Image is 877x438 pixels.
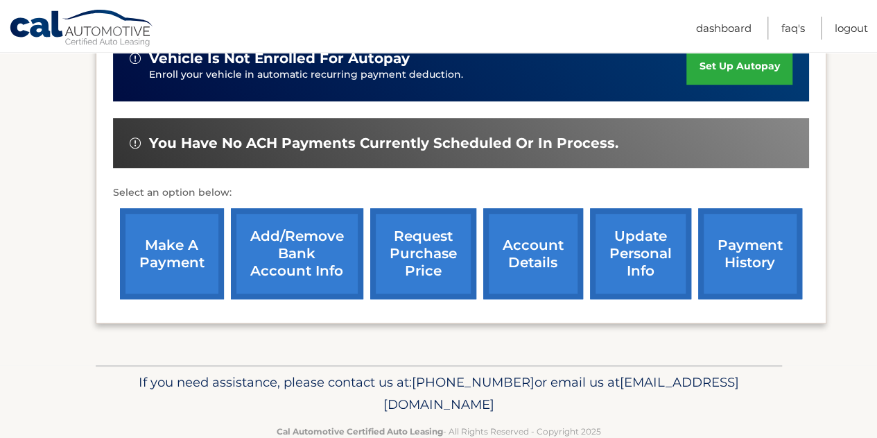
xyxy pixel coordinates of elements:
[383,374,739,412] span: [EMAIL_ADDRESS][DOMAIN_NAME]
[130,137,141,149] img: alert-white.svg
[590,208,691,299] a: update personal info
[483,208,583,299] a: account details
[9,9,155,49] a: Cal Automotive
[412,374,535,390] span: [PHONE_NUMBER]
[835,17,868,40] a: Logout
[149,135,618,152] span: You have no ACH payments currently scheduled or in process.
[120,208,224,299] a: make a payment
[698,208,802,299] a: payment history
[113,185,809,201] p: Select an option below:
[696,17,752,40] a: Dashboard
[231,208,363,299] a: Add/Remove bank account info
[149,67,687,83] p: Enroll your vehicle in automatic recurring payment deduction.
[370,208,476,299] a: request purchase price
[277,426,443,437] strong: Cal Automotive Certified Auto Leasing
[686,48,792,85] a: set up autopay
[105,371,773,416] p: If you need assistance, please contact us at: or email us at
[149,50,410,67] span: vehicle is not enrolled for autopay
[130,53,141,64] img: alert-white.svg
[781,17,805,40] a: FAQ's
